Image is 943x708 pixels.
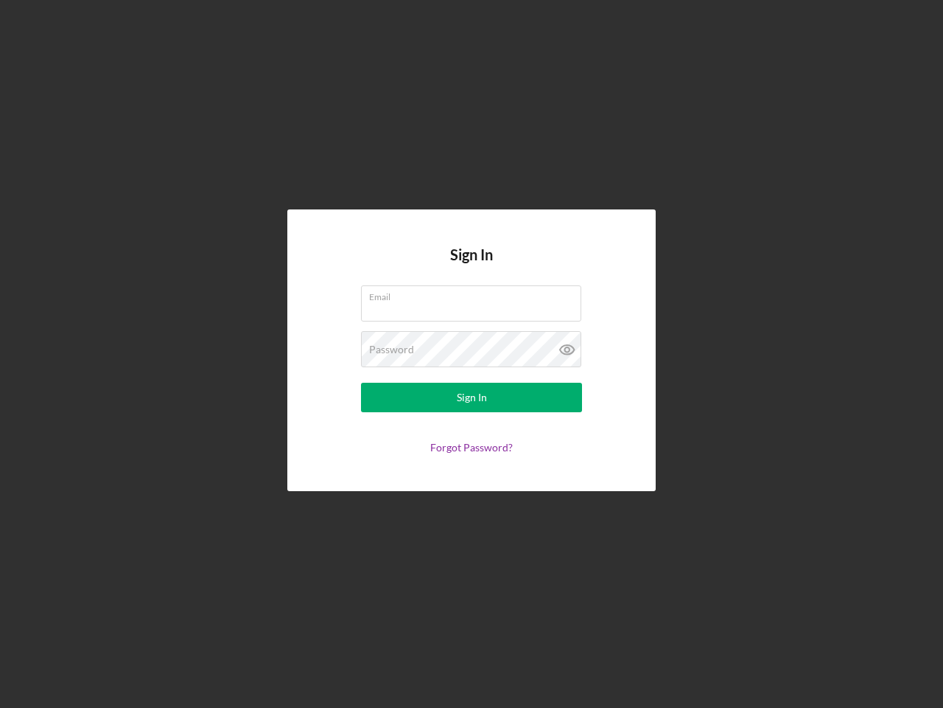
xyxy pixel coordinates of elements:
[457,383,487,412] div: Sign In
[430,441,513,454] a: Forgot Password?
[369,344,414,355] label: Password
[450,246,493,285] h4: Sign In
[369,286,581,302] label: Email
[361,383,582,412] button: Sign In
